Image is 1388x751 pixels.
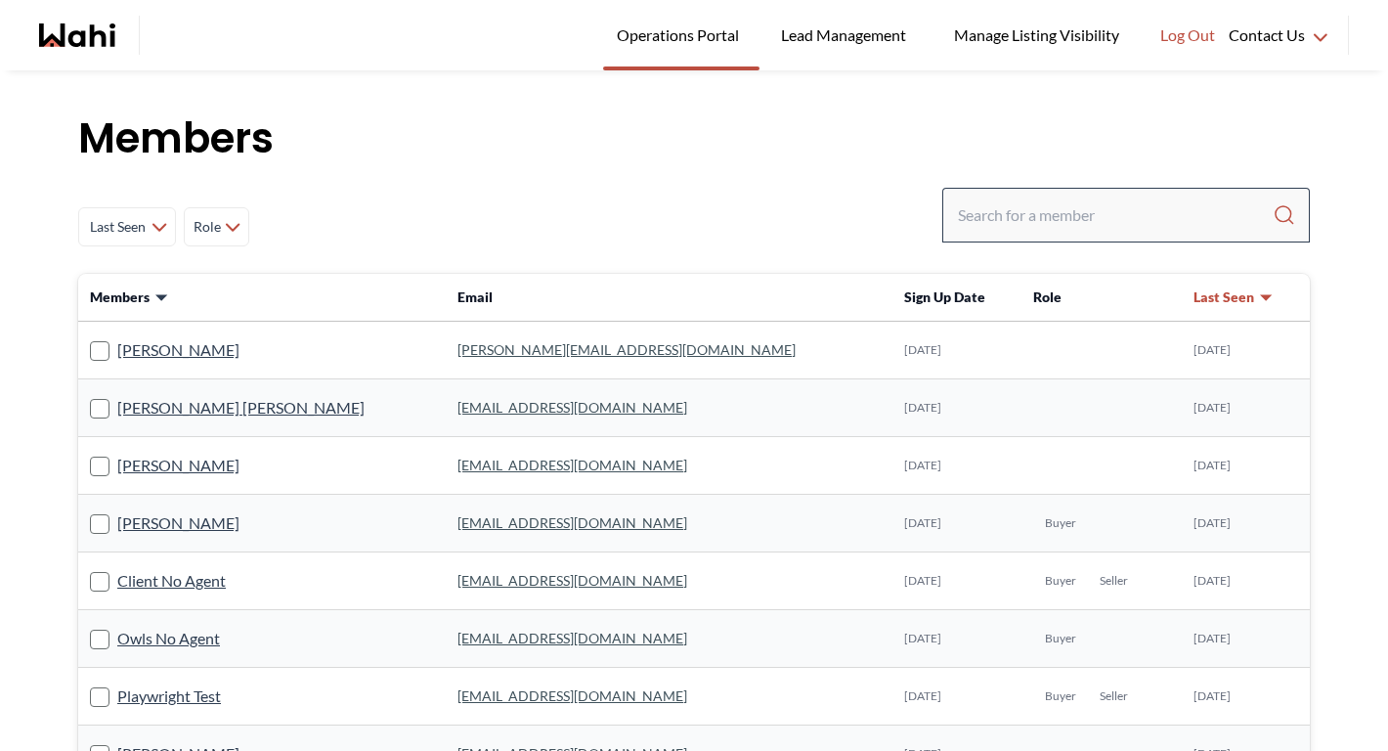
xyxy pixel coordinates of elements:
a: [PERSON_NAME] [117,453,239,478]
a: [EMAIL_ADDRESS][DOMAIN_NAME] [457,514,687,531]
a: [PERSON_NAME][EMAIL_ADDRESS][DOMAIN_NAME] [457,341,796,358]
button: Members [90,287,169,307]
span: Operations Portal [617,22,746,48]
span: Buyer [1045,515,1076,531]
td: [DATE] [1182,552,1310,610]
td: [DATE] [1182,322,1310,379]
input: Search input [958,198,1273,233]
a: Wahi homepage [39,23,115,47]
span: Manage Listing Visibility [948,22,1125,48]
td: [DATE] [1182,668,1310,726]
button: Last Seen [1193,287,1274,307]
a: [EMAIL_ADDRESS][DOMAIN_NAME] [457,457,687,473]
a: Owls No Agent [117,626,220,651]
span: Role [1033,288,1062,305]
a: [PERSON_NAME] [117,510,239,536]
a: Playwright Test [117,684,221,709]
a: [EMAIL_ADDRESS][DOMAIN_NAME] [457,630,687,646]
a: [PERSON_NAME] [PERSON_NAME] [117,395,365,420]
td: [DATE] [892,495,1021,552]
td: [DATE] [892,322,1021,379]
span: Buyer [1045,631,1076,646]
td: [DATE] [1182,495,1310,552]
span: Buyer [1045,573,1076,589]
span: Email [457,288,493,305]
a: [EMAIL_ADDRESS][DOMAIN_NAME] [457,572,687,589]
td: [DATE] [892,437,1021,495]
span: Buyer [1045,688,1076,704]
td: [DATE] [1182,379,1310,437]
a: [EMAIL_ADDRESS][DOMAIN_NAME] [457,399,687,416]
span: Sign Up Date [904,288,985,305]
span: Log Out [1160,22,1215,48]
td: [DATE] [892,379,1021,437]
td: [DATE] [892,610,1021,668]
td: [DATE] [892,668,1021,726]
span: Seller [1100,688,1128,704]
td: [DATE] [1182,437,1310,495]
a: Client No Agent [117,568,226,594]
a: [PERSON_NAME] [117,337,239,363]
td: [DATE] [892,552,1021,610]
span: Lead Management [781,22,913,48]
span: Role [193,209,221,244]
h1: Members [78,110,1310,168]
span: Members [90,287,150,307]
span: Last Seen [87,209,148,244]
td: [DATE] [1182,610,1310,668]
span: Seller [1100,573,1128,589]
a: [EMAIL_ADDRESS][DOMAIN_NAME] [457,687,687,704]
span: Last Seen [1193,287,1254,307]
